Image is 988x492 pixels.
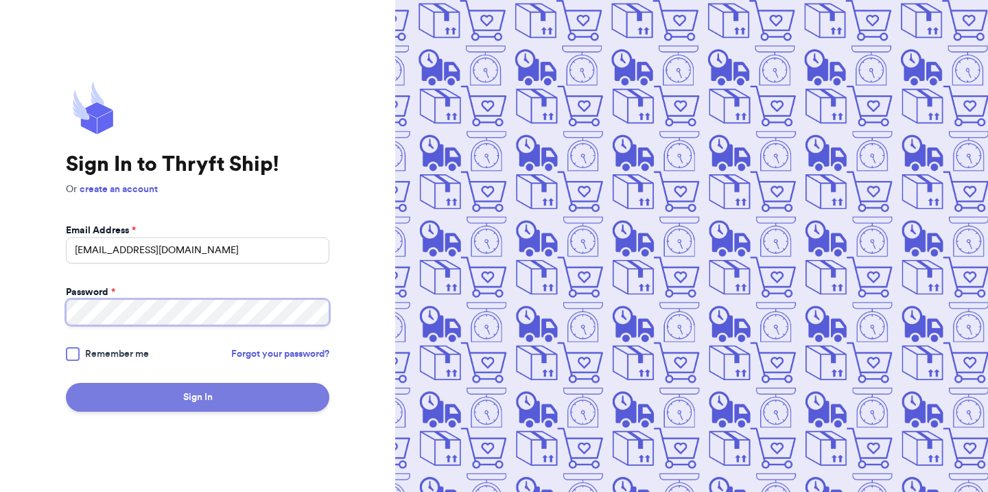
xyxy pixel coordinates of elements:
a: Forgot your password? [231,347,329,361]
label: Password [66,285,115,299]
button: Sign In [66,383,329,412]
p: Or [66,183,329,196]
label: Email Address [66,224,136,237]
span: Remember me [85,347,149,361]
a: create an account [80,185,158,194]
h1: Sign In to Thryft Ship! [66,152,329,177]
